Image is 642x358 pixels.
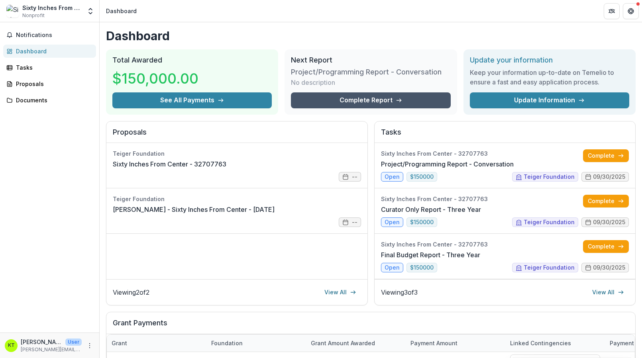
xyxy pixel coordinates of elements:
a: Documents [3,94,96,107]
a: Final Budget Report - Three Year [381,250,480,260]
p: No description [291,78,335,87]
span: Nonprofit [22,12,45,19]
p: [PERSON_NAME][EMAIL_ADDRESS][PERSON_NAME][PERSON_NAME][DOMAIN_NAME] [21,346,82,353]
h1: Dashboard [106,29,636,43]
h2: Grant Payments [113,319,629,334]
a: Complete [583,240,629,253]
a: Curator Only Report - Three Year [381,205,481,214]
button: Partners [604,3,620,19]
button: More [85,341,94,350]
p: Viewing 2 of 2 [113,288,149,297]
div: Dashboard [16,47,90,55]
h3: Keep your information up-to-date on Temelio to ensure a fast and easy application process. [470,68,629,87]
nav: breadcrumb [103,5,140,17]
div: Grant [107,335,206,352]
div: Grant [107,339,132,347]
button: Notifications [3,29,96,41]
a: Complete [583,149,629,162]
h2: Proposals [113,128,361,143]
div: Linked Contingencies [505,335,605,352]
p: [PERSON_NAME] [21,338,62,346]
a: Sixty Inches From Center - 32707763 [113,159,226,169]
h2: Next Report [291,56,450,65]
div: Foundation [206,335,306,352]
div: Payment Amount [406,335,505,352]
button: See All Payments [112,92,272,108]
a: Update Information [470,92,629,108]
span: Notifications [16,32,93,39]
div: Grant amount awarded [306,335,406,352]
h2: Update your information [470,56,629,65]
div: Foundation [206,339,247,347]
div: Tasks [16,63,90,72]
h3: $150,000.00 [112,68,198,89]
button: Open entity switcher [85,3,96,19]
a: [PERSON_NAME] - Sixty Inches From Center - [DATE] [113,205,275,214]
a: View All [320,286,361,299]
button: Get Help [623,3,639,19]
p: Viewing 3 of 3 [381,288,418,297]
a: Tasks [3,61,96,74]
p: User [65,338,82,346]
a: Complete Report [291,92,450,108]
a: View All [587,286,629,299]
div: Proposals [16,80,90,88]
h3: Project/Programming Report - Conversation [291,68,442,76]
div: Kate Hadley Toftness [8,343,15,348]
a: Dashboard [3,45,96,58]
div: Documents [16,96,90,104]
h2: Total Awarded [112,56,272,65]
div: Payment Amount [406,339,462,347]
div: Linked Contingencies [505,339,576,347]
div: Dashboard [106,7,137,15]
div: Grant amount awarded [306,339,380,347]
a: Complete [583,195,629,207]
div: Sixty Inches From Center [22,4,82,12]
a: Project/Programming Report - Conversation [381,159,514,169]
img: Sixty Inches From Center [6,5,19,18]
h2: Tasks [381,128,629,143]
a: Proposals [3,77,96,90]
